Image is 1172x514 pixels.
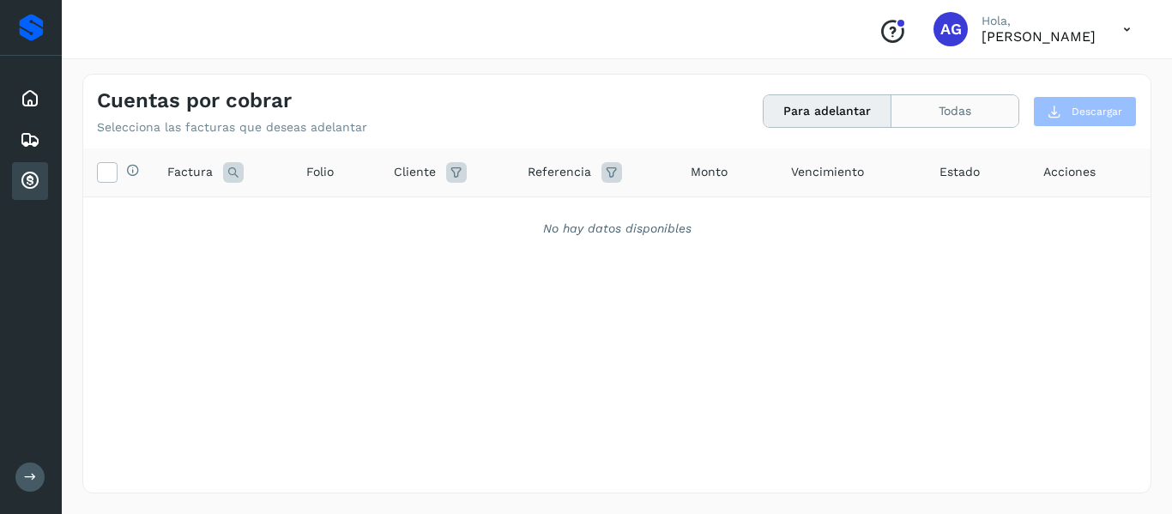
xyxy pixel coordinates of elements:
button: Descargar [1033,96,1137,127]
span: Factura [167,163,213,181]
span: Monto [691,163,728,181]
button: Todas [891,95,1018,127]
p: ALFONSO García Flores [982,28,1096,45]
p: Selecciona las facturas que deseas adelantar [97,120,367,135]
span: Acciones [1043,163,1096,181]
div: Cuentas por cobrar [12,162,48,200]
span: Estado [939,163,980,181]
span: Referencia [528,163,591,181]
div: Embarques [12,121,48,159]
span: Cliente [394,163,436,181]
p: Hola, [982,14,1096,28]
div: Inicio [12,80,48,118]
button: Para adelantar [764,95,891,127]
span: Vencimiento [791,163,864,181]
span: Descargar [1072,104,1122,119]
h4: Cuentas por cobrar [97,88,292,113]
span: Folio [306,163,334,181]
div: No hay datos disponibles [106,220,1128,238]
